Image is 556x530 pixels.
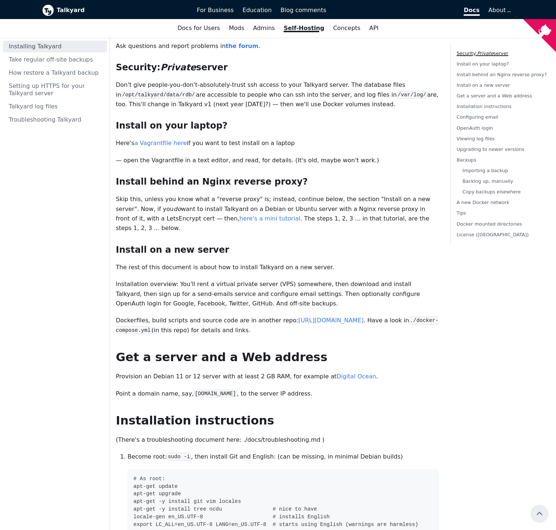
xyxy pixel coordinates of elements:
[531,505,548,522] button: Scroll back to top
[116,316,439,335] p: Dockerfiles, build scripts and source code are in another repo: . Have a look in (in this repo) f...
[116,372,439,381] p: Provision an Debian 11 or 12 server with at least 2 GB RAM, for example at .
[116,120,439,131] h3: Install on your laptop?
[464,7,479,16] span: Docs
[365,22,383,34] a: API
[116,263,439,272] p: The rest of this document is about how to install Talkyard on a new server.
[116,41,439,51] p: Ask questions and report problems in .
[489,7,510,14] a: About
[192,4,238,16] a: For Business
[116,80,439,109] p: Don't give people-you-don't-absolutely-trust ssh access to your Talkyard server. The database fil...
[133,499,241,504] span: apt-get -y install git vim locales
[3,80,107,99] a: Setting up HTTPS for your Talkyard server
[133,506,317,512] span: apt-get -y install tree ncdu # nice to have
[133,522,418,527] span: export LC_ALL=en_US.UTF-8 LANG=en_US.UTF-8 # starts using English (warnings are harmless)
[116,435,439,445] p: (There's a troubleshooting document here: ./docs/troubleshooting.md )
[3,67,107,79] a: How restore a Talkyard backup
[457,125,493,131] a: OpenAuth login
[121,91,196,99] code: /opt/talkyard/data/rdb/
[457,136,495,141] a: Viewing log files
[457,157,476,163] a: Backups
[298,317,364,324] a: [URL][DOMAIN_NAME]
[238,4,276,16] a: Education
[331,4,484,16] a: Docs
[226,42,258,49] a: the forum
[457,221,522,227] a: Docker mounted directories
[279,22,329,34] a: Self-Hosting
[42,4,187,16] a: Talkyard logoTalkyard
[329,22,365,34] a: Concepts
[116,279,439,308] p: Installation overview: You'll rent a virtual private server (VPS) somewhere, then download and in...
[133,476,165,482] span: # As root:
[3,114,107,126] a: Troubleshooting Talkyard
[57,5,187,15] b: Talkyard
[174,205,181,212] em: do
[133,491,181,497] span: apt-get upgrade
[116,316,439,334] code: ./docker-compose.yml
[463,189,521,194] a: Copy backups elsewhere
[3,54,107,66] a: Take regular off-site backups
[477,51,494,56] em: Private
[3,41,107,52] a: Installing Talkyard
[161,62,196,73] em: Private
[397,91,427,99] code: /var/log/
[457,93,532,99] a: Get a server and a Web address
[133,483,178,489] span: apt-get update
[280,7,326,14] span: Blog comments
[116,138,439,148] p: Here's if you want to test install on a laptop
[463,178,513,184] a: Backing up, manually
[116,194,439,233] p: Skip this, unless you know what a "reverse proxy" is; instead, continue below, the section "Insta...
[463,168,508,173] a: Importing a backup
[116,413,439,428] h2: Installation instructions
[457,232,529,237] a: License ([GEOGRAPHIC_DATA])
[457,115,498,120] a: Configuring email
[457,200,509,205] a: A new Docker network
[116,244,439,255] h3: Install on a new server
[116,156,439,165] p: — open the Vagrantfile in a text editor, and read, for details. (It's old, maybe won't work.)
[457,61,509,67] a: Install on your laptop?
[197,7,234,14] span: For Business
[457,147,524,152] a: Upgrading to newer versions
[194,390,237,397] code: [DOMAIN_NAME]
[239,215,300,222] a: here's a mini tutorial
[457,51,508,56] a: Security:Privateserver
[173,22,224,34] a: Docs for Users
[116,350,439,364] h2: Get a server and a Web address
[243,7,272,14] span: Education
[224,22,248,34] a: Mods
[116,389,439,399] p: Point a domain name, say, , to the server IP address.
[135,140,187,147] a: a Vagrantfile here
[457,72,547,77] a: Install behind an Nginx reverse proxy?
[116,62,439,73] h3: Security: server
[336,373,376,380] a: Digital Ocean
[116,176,439,187] h3: Install behind an Nginx reverse proxy?
[457,211,466,216] a: Tips
[457,82,510,88] a: Install on a new server
[3,101,107,112] a: Talkyard log files
[457,104,512,110] a: Installation instructions
[167,453,191,460] code: sudo -i
[133,514,329,520] span: locale-gen en_US.UTF-8 # installs English
[276,4,331,16] a: Blog comments
[42,4,54,16] img: Talkyard logo
[128,452,439,462] p: Become root: , then install Git and English: (can be missing, in minimal Debian builds)
[249,22,279,34] a: Admins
